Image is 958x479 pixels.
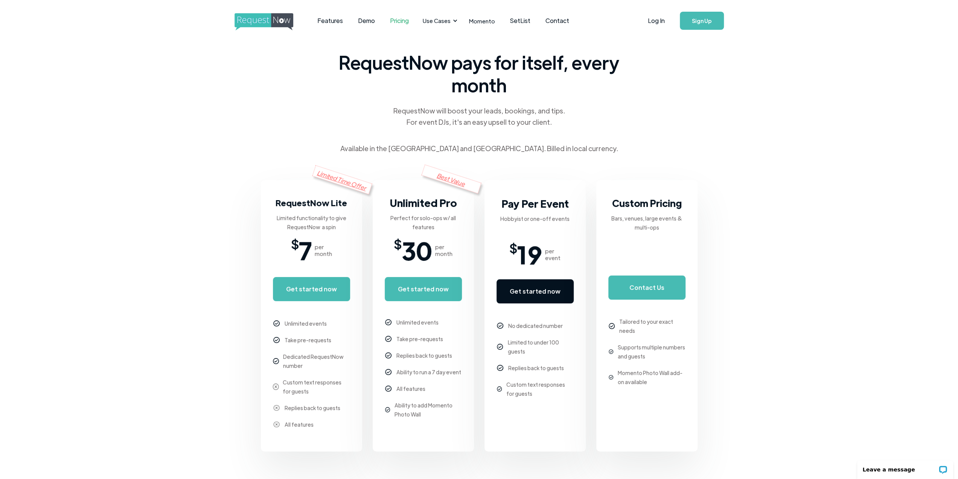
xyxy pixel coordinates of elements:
span: $ [394,239,402,248]
img: checkmark [497,365,503,371]
div: Limited Time Offer [312,165,372,194]
div: Replies back to guests [285,403,340,412]
div: Take pre-requests [285,335,331,344]
a: Pricing [382,9,416,32]
img: checkmark [273,358,279,364]
a: Demo [350,9,382,32]
a: Sign Up [680,12,724,30]
div: All features [285,420,314,429]
div: per event [545,248,560,261]
img: checkmark [497,323,503,329]
div: Dedicated RequestNow number [283,352,350,370]
img: checkmark [385,407,390,412]
div: RequestNow will boost your leads, bookings, and tips. For event DJs, it's an easy upsell to your ... [393,105,566,128]
strong: Custom Pricing [612,197,682,209]
div: Unlimited events [396,318,439,327]
img: checkmark [273,383,279,390]
div: per month [315,243,332,257]
div: Replies back to guests [508,363,564,372]
div: per month [435,243,452,257]
img: checkmark [385,369,391,375]
div: Limited to under 100 guests [508,338,574,356]
div: Ability to add Momento Photo Wall [394,401,461,419]
div: Custom text responses for guests [506,380,573,398]
a: Momento [461,10,503,32]
span: 7 [299,239,312,262]
img: checkmark [497,386,502,391]
div: Available in the [GEOGRAPHIC_DATA] and [GEOGRAPHIC_DATA]. Billed in local currency. [340,143,618,154]
img: checkmark [385,319,391,326]
div: Supports multiple numbers and guests [618,343,685,361]
img: checkmark [273,337,280,343]
div: Best Value [421,164,481,193]
img: checkmark [497,344,503,350]
div: Custom text responses for guests [283,378,350,396]
img: checkmark [609,349,613,354]
span: 19 [517,243,542,266]
div: No dedicated number [508,321,563,330]
div: Hobbyist or one-off events [500,214,570,223]
div: Perfect for solo-ops w/ all features [385,213,462,231]
div: Use Cases [423,17,451,25]
a: Get started now [273,277,350,301]
img: checkmark [609,375,613,380]
div: Bars, venues, large events & multi-ops [608,214,685,232]
div: Unlimited events [285,319,327,328]
a: Contact Us [608,275,685,300]
span: 30 [402,239,432,262]
img: checkmark [385,386,391,392]
a: Features [310,9,350,32]
img: checkmark [385,352,391,359]
a: Get started now [385,277,462,301]
div: Use Cases [418,9,460,32]
img: checkmark [273,320,280,327]
div: Ability to run a 7 day event [396,367,461,376]
img: requestnow logo [235,13,307,31]
div: All features [396,384,425,393]
h3: Unlimited Pro [390,195,457,210]
iframe: LiveChat chat widget [852,455,958,479]
img: checkmark [273,405,280,411]
img: checkmark [609,323,615,329]
span: RequestNow pays for itself, every month [336,51,622,96]
a: Log In [640,8,672,34]
span: $ [509,243,517,252]
a: home [235,13,291,28]
div: Replies back to guests [396,351,452,360]
img: checkmark [273,421,280,428]
img: checkmark [385,336,391,342]
div: Tailored to your exact needs [619,317,685,335]
div: Momento Photo Wall add-on available [618,368,685,386]
strong: Pay Per Event [501,197,569,210]
a: Get started now [497,279,574,303]
a: SetList [503,9,538,32]
span: $ [291,239,299,248]
a: Contact [538,9,577,32]
div: Take pre-requests [396,334,443,343]
h3: RequestNow Lite [276,195,347,210]
div: Limited functionality to give RequestNow a spin [273,213,350,231]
